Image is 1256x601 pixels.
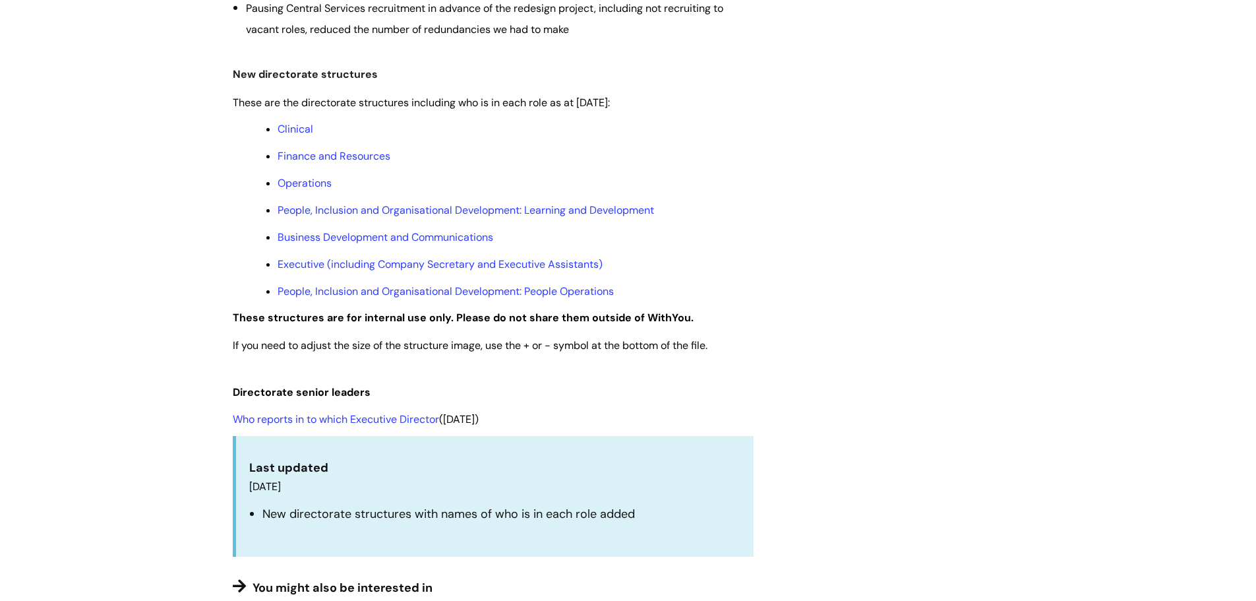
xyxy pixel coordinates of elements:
[233,385,371,399] span: Directorate senior leaders
[233,311,694,325] strong: These structures are for internal use only. Please do not share them outside of WithYou.
[249,480,281,493] span: [DATE]
[233,96,610,110] span: These are the directorate structures including who is in each role as at [DATE]:
[246,1,723,36] span: Pausing Central Services recruitment in advance of the redesign project, including not recruiting...
[278,230,493,244] a: Business Development and Communications
[278,149,390,163] a: Finance and Resources
[253,580,433,596] span: You might also be interested in
[233,338,707,352] span: If you need to adjust the size of the structure image, use the + or - symbol at the bottom of the...
[262,503,740,524] li: New directorate structures with names of who is in each role added
[249,460,328,476] strong: Last updated
[278,257,603,271] a: Executive (including Company Secretary and Executive Assistants)
[233,67,378,81] span: New directorate structures
[278,122,313,136] a: Clinical
[278,203,654,217] a: People, Inclusion and Organisational Development: Learning and Development
[278,176,332,190] a: Operations
[233,412,479,426] span: ([DATE])
[233,412,439,426] a: Who reports in to which Executive Director
[278,284,614,298] a: People, Inclusion and Organisational Development: People Operations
